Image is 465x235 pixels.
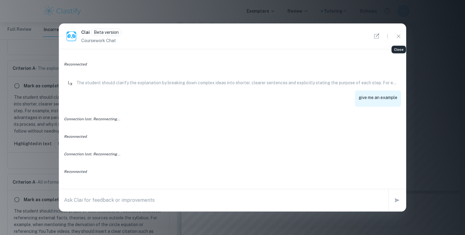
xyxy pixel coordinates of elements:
small: Connection lost. Reconnecting... [64,152,120,156]
p: Beta version [94,29,119,36]
p: give me an example [359,94,397,101]
div: Clai is an AI assistant and is still in beta. He might sometimes make mistakes. Feel free to cont... [91,29,121,36]
button: Options [383,31,392,41]
small: Reconnected [64,62,87,66]
div: Close [391,46,406,54]
p: Coursework Chat [81,37,121,44]
small: Connection lost. Reconnecting... [64,117,120,121]
small: Reconnected [64,169,87,174]
small: Reconnected [64,134,87,139]
p: The student should clarify the explanation by breaking down complex ideas into shorter, clearer s... [76,80,399,86]
img: clai.png [66,31,76,41]
h6: Clai [81,29,90,36]
button: Close [394,31,403,41]
button: New Chat [372,31,381,41]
